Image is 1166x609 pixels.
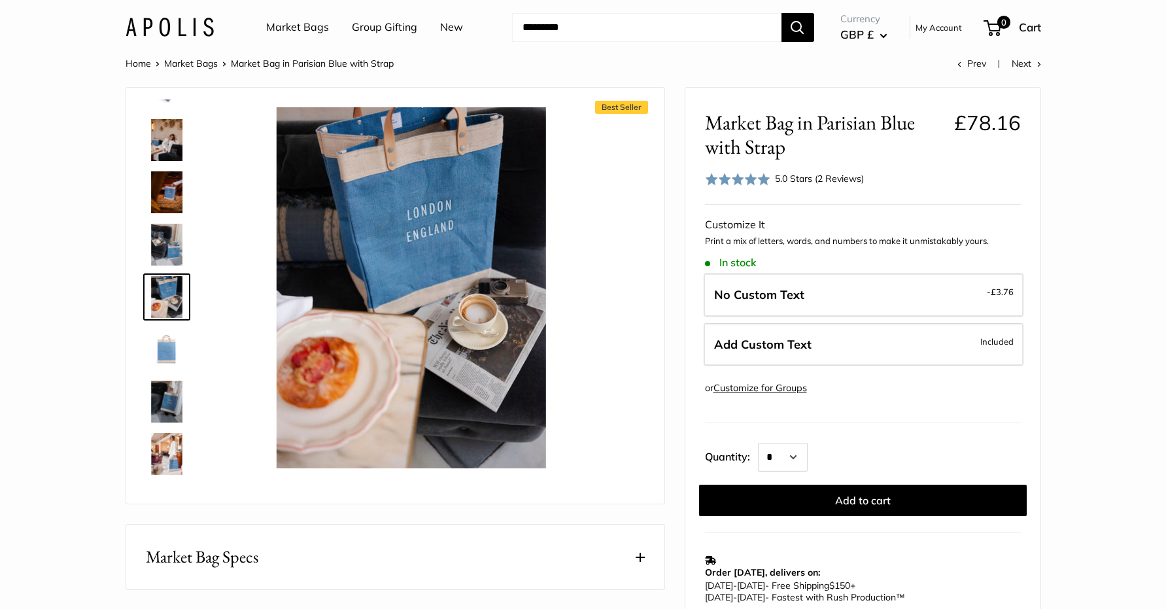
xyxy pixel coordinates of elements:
img: Apolis [126,18,214,37]
a: My Account [916,20,962,35]
input: Search... [512,13,781,42]
span: Add Custom Text [714,337,812,352]
button: Add to cart [699,485,1027,516]
span: [DATE] [705,580,733,591]
button: Search [781,13,814,42]
span: Included [980,334,1014,349]
button: Market Bag Specs [126,525,664,589]
img: Market Bag in Parisian Blue with Strap [230,107,591,468]
a: Market Bags [164,58,218,69]
span: Cart [1019,20,1041,34]
img: Market Bag in Parisian Blue with Strap [146,276,188,318]
span: £78.16 [954,110,1021,135]
span: [DATE] [705,591,733,603]
img: Market Bag in Parisian Blue with Strap [146,224,188,266]
span: -£3.76 [987,284,1014,300]
div: Customize It [705,215,1021,235]
a: Next [1012,58,1041,69]
img: description_Elevate any moment [146,119,188,161]
a: Market Bags [266,18,329,37]
a: 0 Cart [985,17,1041,38]
span: No Custom Text [714,287,804,302]
span: - [733,580,737,591]
span: [DATE] [737,591,765,603]
span: Best Seller [595,101,648,114]
a: New [440,18,463,37]
nav: Breadcrumb [126,55,394,72]
label: Quantity: [705,439,758,472]
a: Market Bag in Parisian Blue with Strap [143,483,190,530]
a: Home [126,58,151,69]
div: 5.0 Stars (2 Reviews) [705,169,865,188]
p: - Free Shipping + [705,580,1014,603]
span: Market Bag in Parisian Blue with Strap [231,58,394,69]
span: - Fastest with Rush Production™ [705,591,905,603]
img: description_Super soft and durable leather handles. [146,171,188,213]
a: description_Super soft and durable leather handles. [143,169,190,216]
span: [DATE] [737,580,765,591]
a: Market Bag in Parisian Blue with Strap [143,378,190,425]
span: 0 [997,16,1010,29]
img: Market Bag in Parisian Blue with Strap [146,381,188,423]
button: GBP £ [840,24,887,45]
span: In stock [705,256,757,269]
label: Add Custom Text [704,323,1023,366]
div: 5.0 Stars (2 Reviews) [775,171,864,186]
div: or [705,379,807,397]
span: Currency [840,10,887,28]
img: Market Bag in Parisian Blue with Strap [146,485,188,527]
a: Market Bag in Parisian Blue with Strap [143,273,190,321]
a: Customize for Groups [713,382,807,394]
label: Default Title [704,273,1023,317]
a: description_Seal of authenticity printed on the backside of every bag. [143,326,190,373]
a: description_Elevate any moment [143,116,190,164]
a: Market Bag in Parisian Blue with Strap [143,221,190,268]
a: Group Gifting [352,18,417,37]
span: $150 [829,580,850,591]
img: description_Seal of authenticity printed on the backside of every bag. [146,328,188,370]
span: GBP £ [840,27,874,41]
span: Market Bag Specs [146,544,258,570]
strong: Order [DATE], delivers on: [705,566,820,578]
p: Print a mix of letters, words, and numbers to make it unmistakably yours. [705,235,1021,248]
a: Market Bag in Parisian Blue with Strap [143,430,190,478]
a: Prev [957,58,986,69]
span: - [733,591,737,603]
span: Market Bag in Parisian Blue with Strap [705,111,944,159]
img: Market Bag in Parisian Blue with Strap [146,433,188,475]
